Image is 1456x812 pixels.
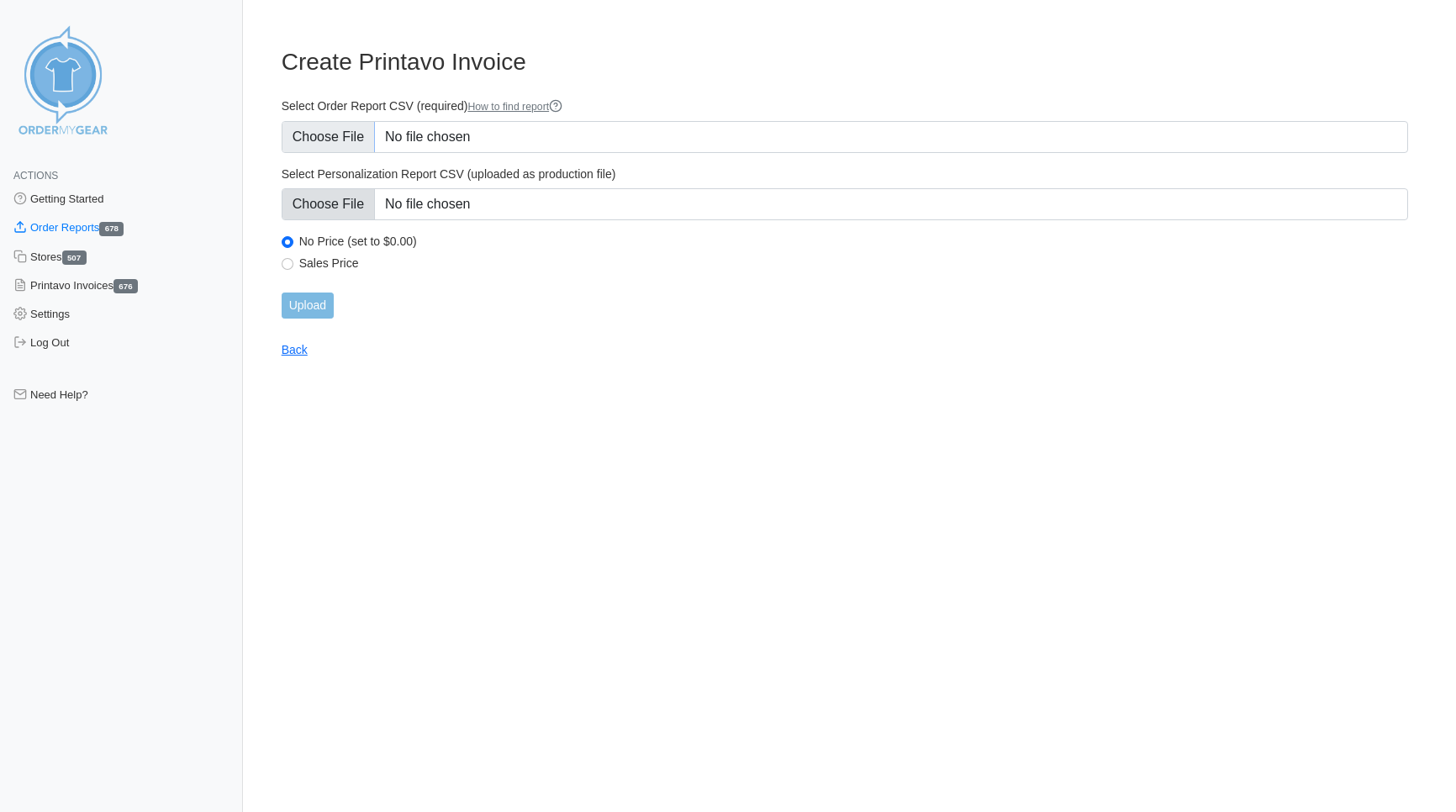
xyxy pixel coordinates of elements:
[113,279,138,293] span: 676
[282,98,1408,114] label: Select Order Report CSV (required)
[467,101,562,113] a: How to find report
[282,343,308,356] a: Back
[62,250,87,265] span: 507
[282,48,1408,76] h3: Create Printavo Invoice
[299,234,1408,249] label: No Price (set to $0.00)
[282,166,1408,182] label: Select Personalization Report CSV (uploaded as production file)
[282,293,334,319] input: Upload
[299,256,1408,271] label: Sales Price
[99,222,124,236] span: 678
[13,170,58,182] span: Actions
